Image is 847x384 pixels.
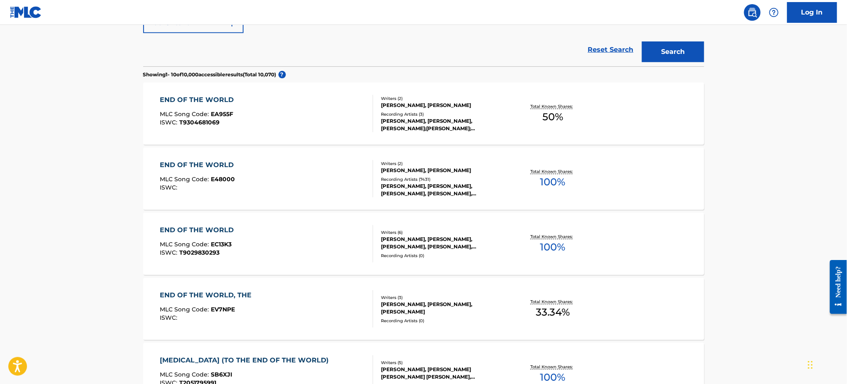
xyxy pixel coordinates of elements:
p: Total Known Shares: [531,233,575,240]
span: EV7NPE [211,306,235,313]
a: END OF THE WORLDMLC Song Code:EC13K3ISWC:T9029830293Writers (6)[PERSON_NAME], [PERSON_NAME], [PER... [143,213,704,275]
div: Writers ( 3 ) [381,294,506,301]
span: ISWC : [160,184,179,191]
div: [PERSON_NAME], [PERSON_NAME] [381,102,506,109]
span: EC13K3 [211,241,232,248]
button: Search [642,41,704,62]
div: [MEDICAL_DATA] (TO THE END OF THE WORLD) [160,355,333,365]
div: Recording Artists ( 7431 ) [381,176,506,182]
div: [PERSON_NAME], [PERSON_NAME], [PERSON_NAME], [PERSON_NAME], [PERSON_NAME], [PERSON_NAME] [381,236,506,250]
img: search [747,7,757,17]
a: Public Search [744,4,761,21]
div: Recording Artists ( 3 ) [381,111,506,117]
div: END OF THE WORLD [160,225,238,235]
p: Total Known Shares: [531,103,575,109]
div: END OF THE WORLD, THE [160,290,256,300]
span: T9304681069 [179,119,220,126]
span: MLC Song Code : [160,371,211,378]
div: Drag [808,352,813,377]
span: 33.34 % [536,305,570,320]
div: END OF THE WORLD [160,160,238,170]
div: [PERSON_NAME], [PERSON_NAME], [PERSON_NAME], [PERSON_NAME], [PERSON_NAME] [381,182,506,197]
span: MLC Song Code : [160,241,211,248]
span: MLC Song Code : [160,110,211,118]
p: Total Known Shares: [531,364,575,370]
div: Writers ( 6 ) [381,229,506,236]
a: END OF THE WORLDMLC Song Code:EA955FISWC:T9304681069Writers (2)[PERSON_NAME], [PERSON_NAME]Record... [143,83,704,145]
span: 100 % [540,240,566,255]
a: END OF THE WORLD, THEMLC Song Code:EV7NPEISWC:Writers (3)[PERSON_NAME], [PERSON_NAME], [PERSON_NA... [143,278,704,340]
div: Writers ( 2 ) [381,95,506,102]
div: END OF THE WORLD [160,95,238,105]
img: MLC Logo [10,6,42,18]
a: Log In [787,2,837,23]
img: help [769,7,779,17]
div: Recording Artists ( 0 ) [381,253,506,259]
span: ISWC : [160,249,179,256]
div: [PERSON_NAME], [PERSON_NAME], [PERSON_NAME] [381,301,506,316]
div: Help [766,4,782,21]
span: 50 % [542,109,563,124]
span: ISWC : [160,314,179,321]
a: END OF THE WORLDMLC Song Code:E48000ISWC:Writers (2)[PERSON_NAME], [PERSON_NAME]Recording Artists... [143,148,704,210]
div: [PERSON_NAME], [PERSON_NAME], [PERSON_NAME];[PERSON_NAME];[PERSON_NAME] [381,117,506,132]
div: [PERSON_NAME], [PERSON_NAME] [381,167,506,174]
a: Reset Search [584,41,638,59]
span: ? [278,71,286,78]
span: MLC Song Code : [160,306,211,313]
div: Writers ( 5 ) [381,360,506,366]
span: EA955F [211,110,233,118]
span: E48000 [211,175,235,183]
p: Showing 1 - 10 of 10,000 accessible results (Total 10,070 ) [143,71,276,78]
span: ISWC : [160,119,179,126]
span: T9029830293 [179,249,220,256]
span: MLC Song Code : [160,175,211,183]
div: Writers ( 2 ) [381,160,506,167]
div: Recording Artists ( 0 ) [381,318,506,324]
span: 100 % [540,175,566,190]
div: [PERSON_NAME], [PERSON_NAME] [PERSON_NAME] [PERSON_NAME], [PERSON_NAME], [PERSON_NAME] [381,366,506,381]
p: Total Known Shares: [531,299,575,305]
iframe: Resource Center [824,253,847,320]
iframe: Chat Widget [806,344,847,384]
p: Total Known Shares: [531,168,575,175]
span: SB6XJI [211,371,232,378]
